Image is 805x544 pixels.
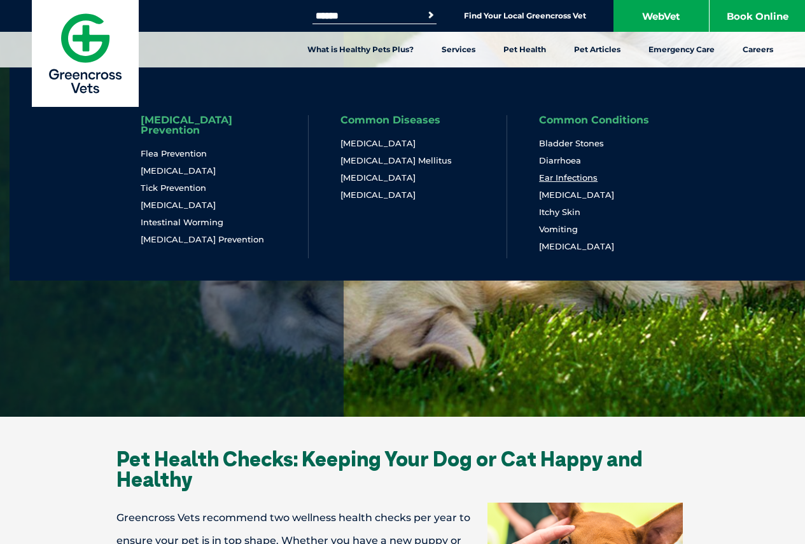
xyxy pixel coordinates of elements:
[141,234,264,245] a: [MEDICAL_DATA] Prevention
[424,9,437,22] button: Search
[340,138,416,149] a: [MEDICAL_DATA]
[729,32,787,67] a: Careers
[141,217,223,228] a: Intestinal Worming
[539,207,580,218] a: Itchy Skin
[340,115,440,125] a: Common Diseases
[539,138,604,149] a: Bladder Stones
[539,155,581,166] a: Diarrhoea
[539,224,578,235] a: Vomiting
[141,115,276,136] a: [MEDICAL_DATA] Prevention
[428,32,489,67] a: Services
[116,446,643,492] span: Pet Health Checks: Keeping Your Dog or Cat Happy and Healthy
[634,32,729,67] a: Emergency Care
[340,190,416,200] a: [MEDICAL_DATA]
[539,241,614,252] a: [MEDICAL_DATA]
[560,32,634,67] a: Pet Articles
[539,190,614,200] a: [MEDICAL_DATA]
[293,32,428,67] a: What is Healthy Pets Plus?
[340,172,416,183] a: [MEDICAL_DATA]
[489,32,560,67] a: Pet Health
[340,155,452,166] a: [MEDICAL_DATA] Mellitus
[141,200,216,211] a: [MEDICAL_DATA]
[539,115,649,125] a: Common Conditions
[539,172,598,183] a: Ear Infections
[464,11,586,21] a: Find Your Local Greencross Vet
[141,183,206,193] a: Tick Prevention
[141,148,207,159] a: Flea Prevention
[141,165,216,176] a: [MEDICAL_DATA]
